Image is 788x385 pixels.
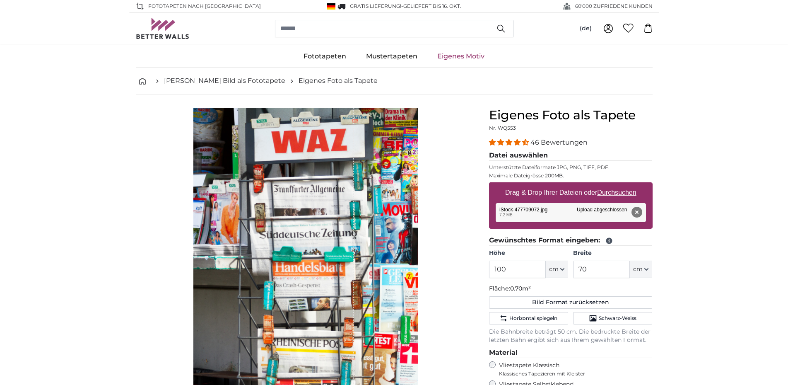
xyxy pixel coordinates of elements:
[573,312,652,324] button: Schwarz-Weiss
[294,46,356,67] a: Fototapeten
[489,296,653,309] button: Bild Format zurücksetzen
[633,265,643,274] span: cm
[489,285,653,293] p: Fläche:
[549,265,559,274] span: cm
[630,261,652,278] button: cm
[489,125,516,131] span: Nr. WQ553
[489,150,653,161] legend: Datei auswählen
[509,315,557,322] span: Horizontal spiegeln
[489,235,653,246] legend: Gewünschtes Format eingeben:
[489,138,530,146] span: 4.37 stars
[530,138,588,146] span: 46 Bewertungen
[510,285,531,292] span: 0.70m²
[136,68,653,94] nav: breadcrumbs
[489,348,653,358] legend: Material
[573,21,598,36] button: (de)
[499,361,646,377] label: Vliestapete Klassisch
[575,2,653,10] span: 60'000 ZUFRIEDENE KUNDEN
[597,189,636,196] u: Durchsuchen
[164,76,285,86] a: [PERSON_NAME] Bild als Fototapete
[148,2,261,10] span: Fototapeten nach [GEOGRAPHIC_DATA]
[489,312,568,324] button: Horizontal spiegeln
[499,370,646,377] span: Klassisches Tapezieren mit Kleister
[427,46,494,67] a: Eigenes Motiv
[489,328,653,344] p: Die Bahnbreite beträgt 50 cm. Die bedruckte Breite der letzten Bahn ergibt sich aus Ihrem gewählt...
[403,3,461,9] span: Geliefert bis 16. Okt.
[546,261,568,278] button: cm
[350,3,401,9] span: GRATIS Lieferung!
[299,76,378,86] a: Eigenes Foto als Tapete
[489,172,653,179] p: Maximale Dateigrösse 200MB.
[599,315,636,322] span: Schwarz-Weiss
[573,249,652,257] label: Breite
[401,3,461,9] span: -
[489,164,653,171] p: Unterstützte Dateiformate JPG, PNG, TIFF, PDF.
[327,3,335,10] img: Deutschland
[502,184,640,201] label: Drag & Drop Ihrer Dateien oder
[136,18,190,39] img: Betterwalls
[489,108,653,123] h1: Eigenes Foto als Tapete
[356,46,427,67] a: Mustertapeten
[489,249,568,257] label: Höhe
